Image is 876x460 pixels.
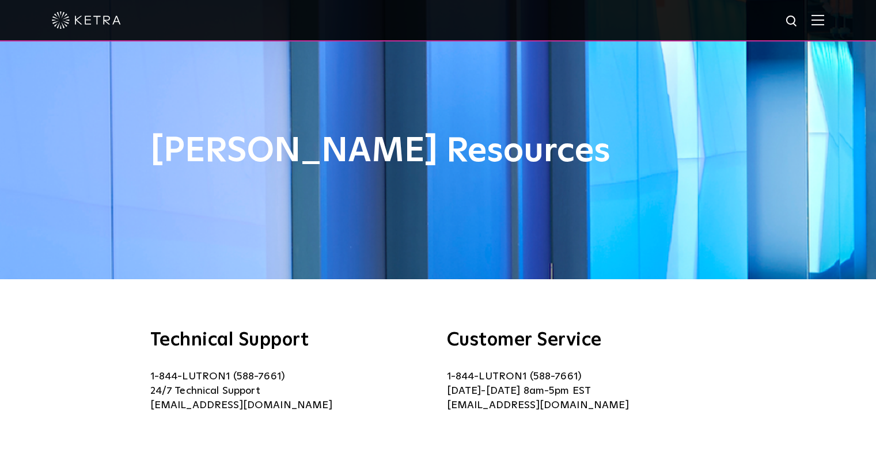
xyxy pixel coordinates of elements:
[811,14,824,25] img: Hamburger%20Nav.svg
[52,12,121,29] img: ketra-logo-2019-white
[447,370,726,413] p: 1-844-LUTRON1 (588-7661) [DATE]-[DATE] 8am-5pm EST [EMAIL_ADDRESS][DOMAIN_NAME]
[150,400,332,410] a: [EMAIL_ADDRESS][DOMAIN_NAME]
[785,14,799,29] img: search icon
[150,132,726,170] h1: [PERSON_NAME] Resources
[150,331,430,349] h3: Technical Support
[150,370,430,413] p: 1-844-LUTRON1 (588-7661) 24/7 Technical Support
[447,331,726,349] h3: Customer Service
